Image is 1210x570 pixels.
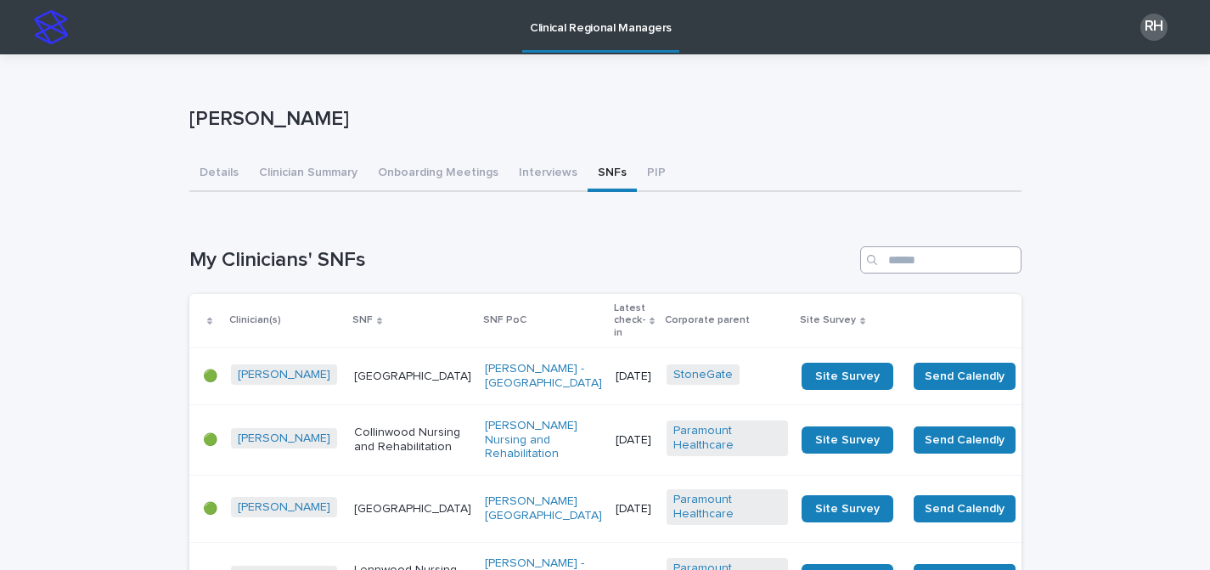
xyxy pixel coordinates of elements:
button: Details [189,156,249,192]
button: Send Calendly [914,426,1016,454]
p: Collinwood Nursing and Rehabilitation [354,426,471,454]
p: 🟢 [203,433,217,448]
p: 🟢 [203,502,217,516]
p: [GEOGRAPHIC_DATA] [354,370,471,384]
p: Latest check-in [614,299,645,342]
span: Site Survey [815,370,880,382]
button: SNFs [588,156,637,192]
a: [PERSON_NAME] [238,500,330,515]
p: SNF [352,311,373,330]
a: [PERSON_NAME][GEOGRAPHIC_DATA] [485,494,602,523]
a: Site Survey [802,363,893,390]
span: Send Calendly [925,500,1005,517]
p: Site Survey [800,311,856,330]
span: Send Calendly [925,368,1005,385]
p: [PERSON_NAME] [189,107,1015,132]
p: 🟢 [203,370,217,384]
p: [DATE] [616,433,653,448]
p: [DATE] [616,502,653,516]
p: Clinician(s) [229,311,281,330]
a: [PERSON_NAME] - [GEOGRAPHIC_DATA] [485,362,602,391]
p: [GEOGRAPHIC_DATA] [354,502,471,516]
p: SNF PoC [483,311,526,330]
img: stacker-logo-s-only.png [34,10,68,44]
a: [PERSON_NAME] Nursing and Rehabilitation [485,419,602,461]
a: [PERSON_NAME] [238,368,330,382]
p: Corporate parent [665,311,750,330]
input: Search [860,246,1021,274]
tr: 🟢[PERSON_NAME] [GEOGRAPHIC_DATA][PERSON_NAME][GEOGRAPHIC_DATA] [DATE]Paramount Healthcare Site Su... [189,476,1142,543]
a: StoneGate [673,368,733,382]
tr: 🟢[PERSON_NAME] Collinwood Nursing and Rehabilitation[PERSON_NAME] Nursing and Rehabilitation [DAT... [189,404,1142,475]
div: RH [1140,14,1168,41]
a: Paramount Healthcare [673,424,781,453]
a: [PERSON_NAME] [238,432,330,446]
a: Site Survey [802,426,893,454]
a: Paramount Healthcare [673,493,781,522]
button: Interviews [509,156,588,192]
span: Send Calendly [925,432,1005,449]
button: Clinician Summary [249,156,368,192]
tr: 🟢[PERSON_NAME] [GEOGRAPHIC_DATA][PERSON_NAME] - [GEOGRAPHIC_DATA] [DATE]StoneGate Site SurveySend... [189,348,1142,405]
h1: My Clinicians' SNFs [189,248,853,273]
button: Onboarding Meetings [368,156,509,192]
a: Site Survey [802,495,893,522]
button: PIP [637,156,676,192]
span: Site Survey [815,503,880,515]
p: [DATE] [616,370,653,384]
span: Site Survey [815,434,880,446]
button: Send Calendly [914,363,1016,390]
button: Send Calendly [914,495,1016,522]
